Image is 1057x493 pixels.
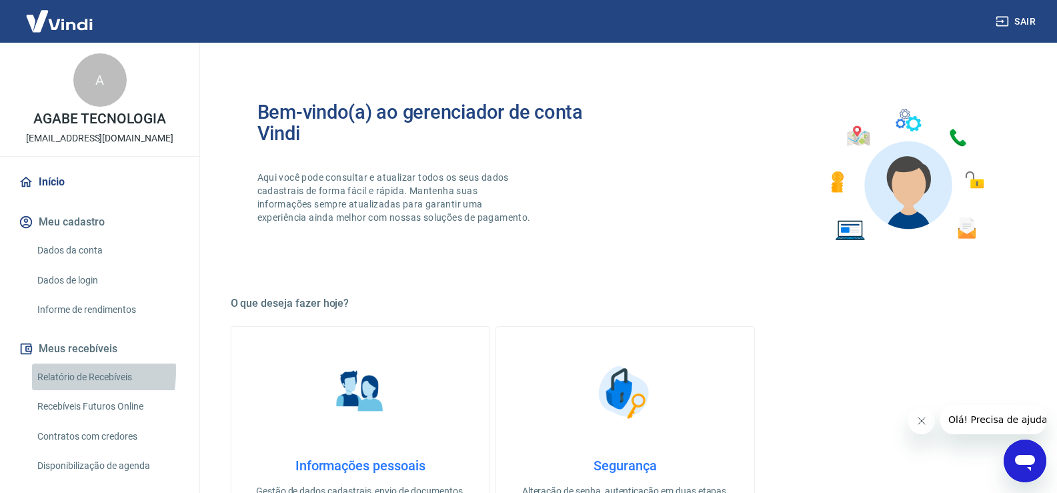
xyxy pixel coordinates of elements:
h4: Informações pessoais [253,458,468,474]
div: A [73,53,127,107]
a: Dados da conta [32,237,183,264]
iframe: Botão para abrir a janela de mensagens [1004,440,1046,482]
h4: Segurança [517,458,733,474]
iframe: Fechar mensagem [908,408,935,434]
img: Imagem de um avatar masculino com diversos icones exemplificando as funcionalidades do gerenciado... [819,101,994,249]
a: Informe de rendimentos [32,296,183,324]
a: Início [16,167,183,197]
a: Dados de login [32,267,183,294]
p: Aqui você pode consultar e atualizar todos os seus dados cadastrais de forma fácil e rápida. Mant... [257,171,534,224]
img: Informações pessoais [327,359,393,426]
a: Recebíveis Futuros Online [32,393,183,420]
span: Olá! Precisa de ajuda? [8,9,112,20]
a: Disponibilização de agenda [32,452,183,480]
img: Segurança [592,359,658,426]
iframe: Mensagem da empresa [940,405,1046,434]
button: Sair [993,9,1041,34]
p: [EMAIL_ADDRESS][DOMAIN_NAME] [26,131,173,145]
p: AGABE TECNOLOGIA [33,112,165,126]
button: Meus recebíveis [16,334,183,364]
button: Meu cadastro [16,207,183,237]
img: Vindi [16,1,103,41]
h2: Bem-vindo(a) ao gerenciador de conta Vindi [257,101,626,144]
h5: O que deseja fazer hoje? [231,297,1020,310]
a: Relatório de Recebíveis [32,364,183,391]
a: Contratos com credores [32,423,183,450]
